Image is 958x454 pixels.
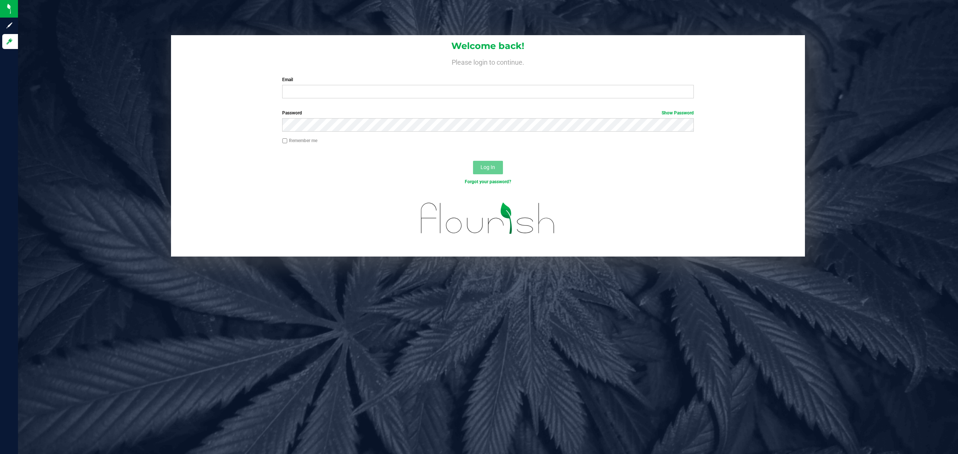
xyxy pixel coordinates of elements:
a: Forgot your password? [465,179,511,184]
h4: Please login to continue. [171,57,805,66]
button: Log In [473,161,503,174]
a: Show Password [662,110,694,116]
input: Remember me [282,138,287,144]
span: Password [282,110,302,116]
inline-svg: Log in [6,38,13,45]
img: flourish_logo.svg [409,193,567,244]
label: Remember me [282,137,317,144]
label: Email [282,76,694,83]
span: Log In [480,164,495,170]
inline-svg: Sign up [6,22,13,29]
h1: Welcome back! [171,41,805,51]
